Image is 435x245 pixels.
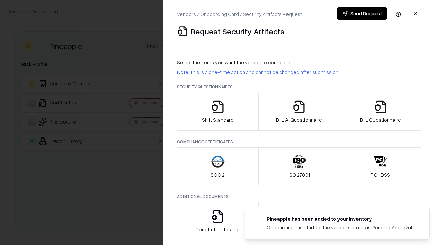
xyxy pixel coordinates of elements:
p: ISO 27001 [288,171,310,178]
p: Compliance Certificates [177,139,421,145]
p: Penetration Testing [196,226,240,233]
button: ISO 27001 [258,147,340,185]
button: Penetration Testing [177,202,259,240]
button: Send Request [337,7,387,20]
p: Additional Documents [177,194,421,199]
button: B+L AI Questionnaire [258,93,340,131]
p: SOC 2 [211,171,225,178]
button: Privacy Policy [258,202,340,240]
p: Vendors / Onboarding Card / Security Artifacts Request [177,11,302,18]
div: Onboarding has started, the vendor's status is Pending Approval. [267,224,413,231]
p: Shift Standard [202,116,234,124]
p: B+L AI Questionnaire [276,116,322,124]
p: Security Questionnaires [177,84,421,90]
p: B+L Questionnaire [360,116,401,124]
button: B+L Questionnaire [340,93,421,131]
button: Data Processing Agreement [340,202,421,240]
p: Select the items you want the vendor to complete: [177,59,421,66]
button: Shift Standard [177,93,259,131]
div: Pineapple has been added to your inventory [267,215,413,223]
button: PCI-DSS [340,147,421,185]
p: Note: This is a one-time action and cannot be changed after submission. [177,69,421,76]
button: SOC 2 [177,147,259,185]
img: pineappleenergy.com [253,215,261,224]
p: PCI-DSS [371,171,390,178]
p: Request Security Artifacts [191,26,284,37]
